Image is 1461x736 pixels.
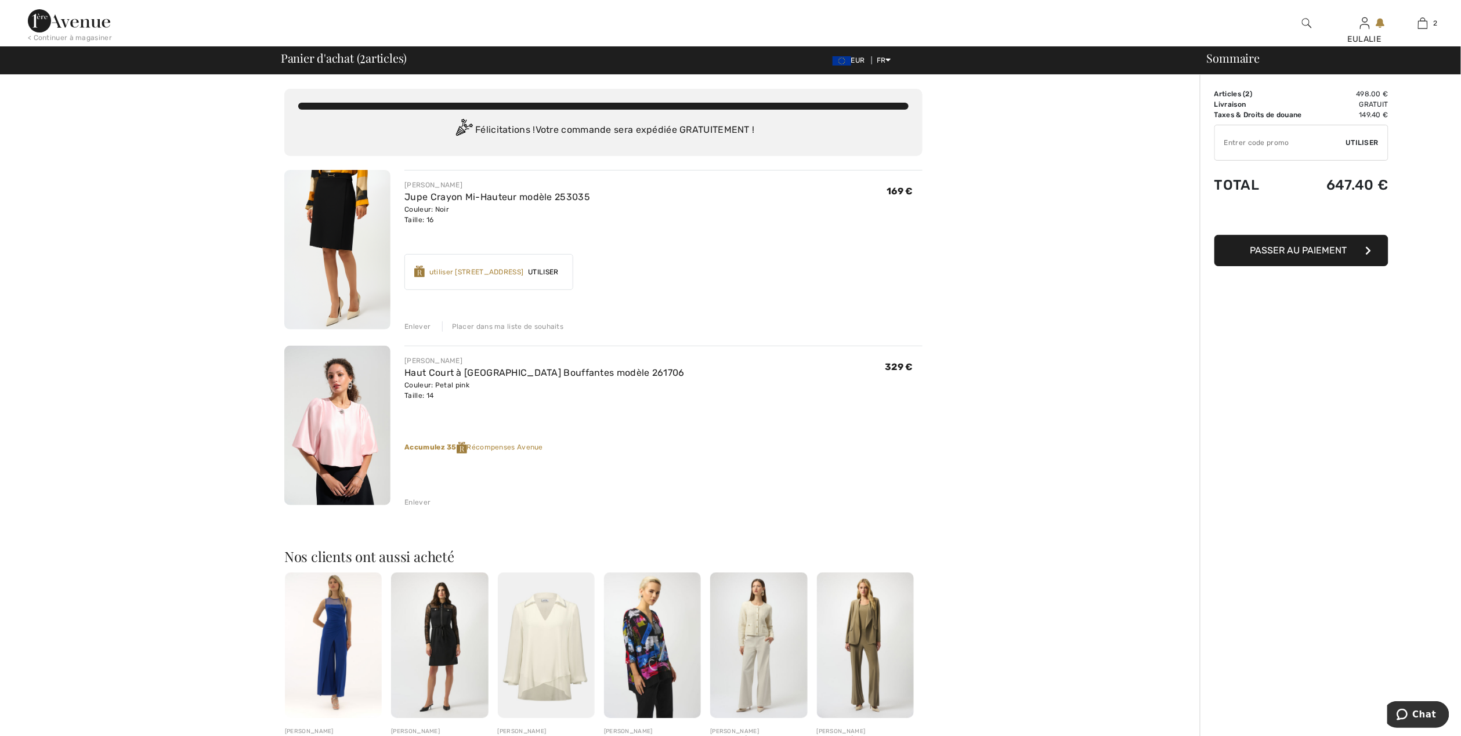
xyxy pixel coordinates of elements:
img: recherche [1302,16,1312,30]
img: Robe Moulante Mi-Longue modèle 253220 [391,572,488,718]
img: Pantalon Évasé Long modèle 253004 [817,572,914,718]
img: Reward-Logo.svg [414,266,425,277]
div: [PERSON_NAME] [817,727,914,736]
input: Code promo [1215,125,1346,160]
div: Couleur: Petal pink Taille: 14 [404,380,685,401]
td: 498.00 € [1317,89,1388,99]
div: Placer dans ma liste de souhaits [442,321,564,332]
td: 647.40 € [1317,165,1388,205]
img: Jupe Crayon Mi-Hauteur modèle 253035 [284,170,390,329]
div: [PERSON_NAME] [404,180,590,190]
td: Articles ( ) [1214,89,1317,99]
div: [PERSON_NAME] [498,727,595,736]
div: [PERSON_NAME] [285,727,382,736]
img: Pantalon Évasé Mi-Taille modèle 254919 [710,572,807,718]
strong: Accumulez 35 [404,443,466,451]
span: Passer au paiement [1250,245,1347,256]
span: FR [877,56,891,64]
td: Total [1214,165,1317,205]
span: Panier d'achat ( articles) [281,52,407,64]
div: [PERSON_NAME] [604,727,701,736]
img: Mon panier [1418,16,1428,30]
span: 2 [360,49,366,64]
img: Reward-Logo.svg [457,442,467,454]
div: [PERSON_NAME] [710,727,807,736]
div: Enlever [404,497,431,507]
td: 149.40 € [1317,110,1388,120]
a: Haut Court à [GEOGRAPHIC_DATA] Bouffantes modèle 261706 [404,367,685,378]
div: [PERSON_NAME] [391,727,488,736]
img: 1ère Avenue [28,9,110,32]
td: Taxes & Droits de douane [1214,110,1317,120]
span: 169 € [887,186,914,197]
img: Combinaison Sans Manches modèle 251748 [285,572,382,718]
td: Gratuit [1317,99,1388,110]
a: 2 [1394,16,1451,30]
a: Se connecter [1360,17,1370,28]
div: utiliser [STREET_ADDRESS] [429,267,524,277]
h2: Nos clients ont aussi acheté [284,549,923,563]
div: Couleur: Noir Taille: 16 [404,204,590,225]
img: Haut décontracté à col en V imprimé abstrait modèle 253113 [604,572,701,718]
div: Félicitations ! Votre commande sera expédiée GRATUITEMENT ! [298,119,909,142]
div: EULALIE [1336,33,1393,45]
span: EUR [833,56,870,64]
span: Utiliser [523,267,563,277]
div: [PERSON_NAME] [404,356,685,366]
a: Jupe Crayon Mi-Hauteur modèle 253035 [404,191,590,202]
div: Récompenses Avenue [404,442,923,454]
img: Euro [833,56,851,66]
img: Mes infos [1360,16,1370,30]
div: < Continuer à magasiner [28,32,112,43]
span: Utiliser [1346,137,1379,148]
span: 2 [1434,18,1438,28]
div: Sommaire [1193,52,1454,64]
img: Haut Court à Manches Bouffantes modèle 261706 [284,346,390,505]
iframe: Ouvre un widget dans lequel vous pouvez chatter avec l’un de nos agents [1387,701,1449,730]
div: Enlever [404,321,431,332]
img: Pull Bijou en Col V modèle 254141 [498,572,595,718]
img: Congratulation2.svg [452,119,475,142]
td: Livraison [1214,99,1317,110]
span: 329 € [885,361,914,372]
iframe: PayPal [1214,205,1388,231]
span: 2 [1246,90,1250,98]
button: Passer au paiement [1214,235,1388,266]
